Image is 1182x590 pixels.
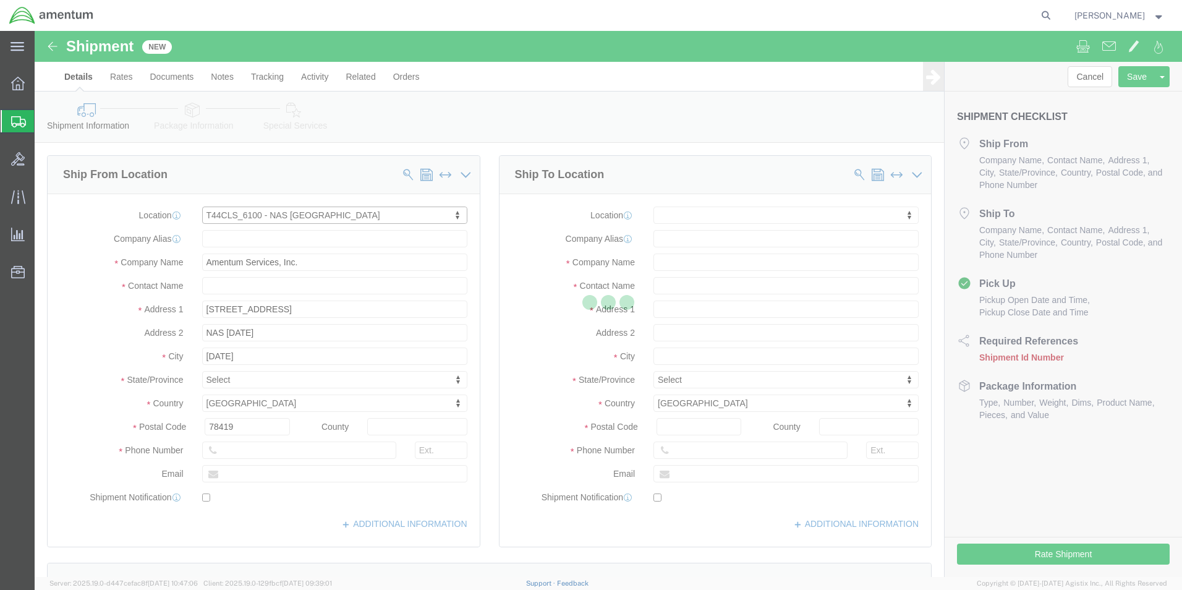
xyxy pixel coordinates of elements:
[1074,8,1165,23] button: [PERSON_NAME]
[526,579,557,587] a: Support
[977,578,1167,589] span: Copyright © [DATE]-[DATE] Agistix Inc., All Rights Reserved
[148,579,198,587] span: [DATE] 10:47:06
[203,579,332,587] span: Client: 2025.19.0-129fbcf
[49,579,198,587] span: Server: 2025.19.0-d447cefac8f
[1074,9,1145,22] span: Joel Salinas
[557,579,589,587] a: Feedback
[282,579,332,587] span: [DATE] 09:39:01
[9,6,94,25] img: logo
